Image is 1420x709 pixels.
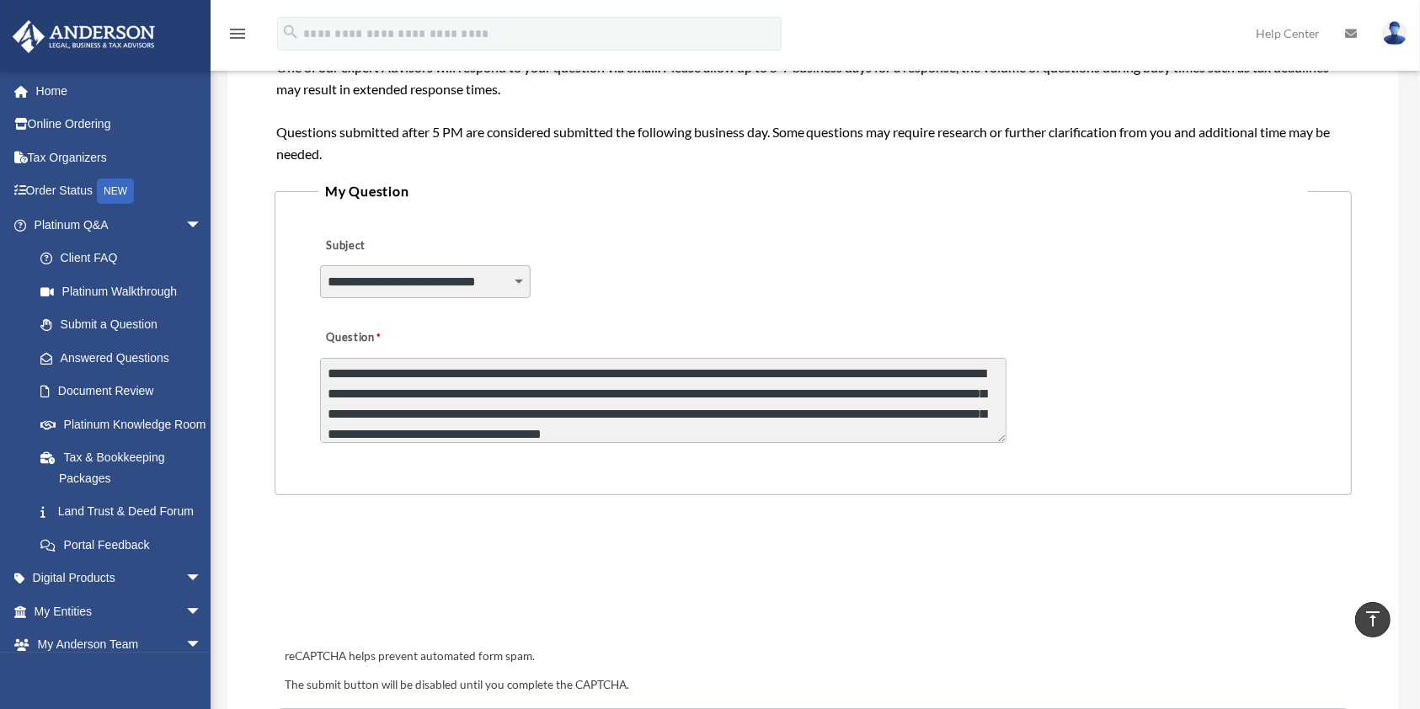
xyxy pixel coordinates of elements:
[12,141,227,174] a: Tax Organizers
[24,495,227,529] a: Land Trust & Deed Forum
[1355,602,1391,637] a: vertical_align_top
[227,29,248,44] a: menu
[185,594,219,629] span: arrow_drop_down
[24,275,227,308] a: Platinum Walkthrough
[12,562,227,595] a: Digital Productsarrow_drop_down
[278,675,1349,696] div: The submit button will be disabled until you complete the CAPTCHA.
[1382,21,1407,45] img: User Pic
[24,308,219,342] a: Submit a Question
[227,24,248,44] i: menu
[24,408,227,441] a: Platinum Knowledge Room
[320,326,451,349] label: Question
[24,528,227,562] a: Portal Feedback
[12,594,227,628] a: My Entitiesarrow_drop_down
[1363,609,1383,629] i: vertical_align_top
[97,179,134,204] div: NEW
[24,242,227,275] a: Client FAQ
[12,74,227,108] a: Home
[280,547,536,613] iframe: reCAPTCHA
[12,108,227,141] a: Online Ordering
[12,208,227,242] a: Platinum Q&Aarrow_drop_down
[24,375,227,408] a: Document Review
[8,20,160,53] img: Anderson Advisors Platinum Portal
[24,441,227,495] a: Tax & Bookkeeping Packages
[278,647,1349,667] div: reCAPTCHA helps prevent automated form spam.
[185,628,219,663] span: arrow_drop_down
[12,628,227,662] a: My Anderson Teamarrow_drop_down
[318,179,1308,203] legend: My Question
[185,562,219,596] span: arrow_drop_down
[12,174,227,209] a: Order StatusNEW
[185,208,219,243] span: arrow_drop_down
[320,234,480,258] label: Subject
[281,23,300,41] i: search
[24,341,227,375] a: Answered Questions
